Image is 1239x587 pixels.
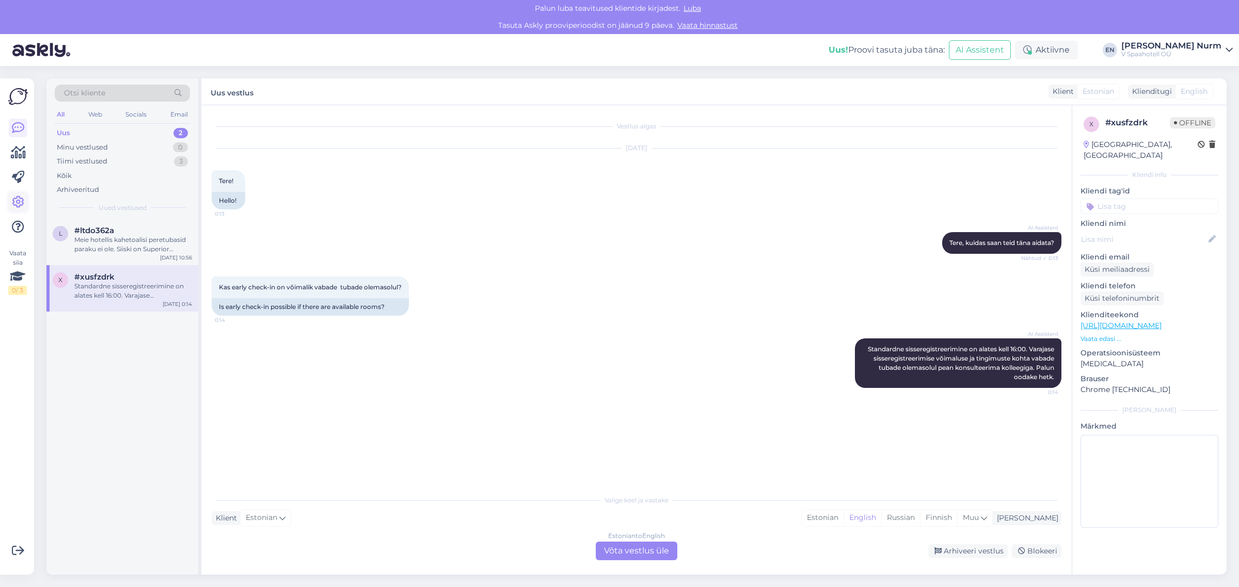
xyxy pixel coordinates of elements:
div: [DATE] 0:14 [163,300,192,308]
div: Klienditugi [1128,86,1172,97]
div: [DATE] 10:56 [160,254,192,262]
div: Klient [1049,86,1074,97]
span: Nähtud ✓ 0:13 [1020,254,1058,262]
span: Muu [963,513,979,522]
span: 0:14 [1020,388,1058,396]
div: Arhiveeritud [57,185,99,195]
div: [PERSON_NAME] Nurm [1121,42,1221,50]
label: Uus vestlus [211,85,253,99]
div: 3 [174,156,188,167]
p: Klienditeekond [1081,309,1218,320]
div: Küsi telefoninumbrit [1081,291,1164,305]
div: Socials [123,108,149,121]
div: Finnish [920,510,957,526]
span: AI Assistent [1020,330,1058,338]
div: # xusfzdrk [1105,117,1170,129]
span: Tere, kuidas saan teid täna aidata? [949,239,1054,247]
div: V Spaahotell OÜ [1121,50,1221,58]
span: AI Assistent [1020,224,1058,232]
span: Uued vestlused [99,203,147,213]
span: 0:13 [215,210,253,218]
span: l [59,230,62,237]
div: 0 / 3 [8,286,27,295]
div: 2 [173,128,188,138]
button: AI Assistent [949,40,1011,60]
div: Minu vestlused [57,142,108,153]
div: Hello! [212,192,245,209]
span: x [1089,120,1093,128]
span: Standardne sisseregistreerimine on alates kell 16:00. Varajase sisseregistreerimise võimaluse ja ... [868,345,1056,381]
span: Offline [1170,117,1215,128]
span: Otsi kliente [64,88,105,99]
p: Märkmed [1081,421,1218,432]
div: Uus [57,128,70,138]
div: All [55,108,67,121]
div: Web [86,108,104,121]
div: Is early check-in possible if there are available rooms? [212,298,409,316]
p: Kliendi tag'id [1081,186,1218,197]
img: Askly Logo [8,87,28,106]
div: Estonian [802,510,844,526]
span: Estonian [1083,86,1114,97]
span: Estonian [246,512,277,524]
div: Vaata siia [8,249,27,295]
span: x [58,276,62,284]
div: Meie hotellis kahetoalisi peretubasid paraku ei ole. Siiski on Superior toaklassis kaks toapaari,... [74,235,192,254]
div: Võta vestlus üle [596,542,677,560]
span: English [1181,86,1208,97]
span: #xusfzdrk [74,272,115,282]
span: Luba [680,4,704,13]
div: Küsi meiliaadressi [1081,263,1154,276]
div: Email [168,108,190,121]
p: Operatsioonisüsteem [1081,348,1218,358]
span: Tere! [219,177,233,185]
p: Chrome [TECHNICAL_ID] [1081,384,1218,395]
p: Kliendi telefon [1081,281,1218,291]
div: [DATE] [212,143,1061,153]
div: English [844,510,881,526]
span: #ltdo362a [74,226,114,235]
div: 0 [173,142,188,153]
a: Vaata hinnastust [674,21,741,30]
span: 0:14 [215,316,253,324]
div: Blokeeri [1012,544,1061,558]
div: Klient [212,513,237,524]
div: Kliendi info [1081,170,1218,180]
div: Proovi tasuta juba täna: [829,44,945,56]
div: Vestlus algas [212,122,1061,131]
div: Tiimi vestlused [57,156,107,167]
input: Lisa nimi [1081,234,1206,245]
div: Valige keel ja vastake [212,496,1061,505]
div: [GEOGRAPHIC_DATA], [GEOGRAPHIC_DATA] [1084,139,1198,161]
div: Russian [881,510,920,526]
p: [MEDICAL_DATA] [1081,358,1218,369]
p: Kliendi nimi [1081,218,1218,229]
span: Kas early check-in on võimalik vabade tubade olemasolul? [219,283,402,291]
div: [PERSON_NAME] [993,513,1058,524]
p: Kliendi email [1081,252,1218,263]
div: Estonian to English [608,531,665,541]
div: Kõik [57,171,72,181]
p: Vaata edasi ... [1081,334,1218,344]
a: [URL][DOMAIN_NAME] [1081,321,1162,330]
div: Standardne sisseregistreerimine on alates kell 16:00. Varajase sisseregistreerimise võimaluse ja ... [74,282,192,300]
b: Uus! [829,45,848,55]
div: Arhiveeri vestlus [928,544,1008,558]
div: EN [1103,43,1117,57]
div: [PERSON_NAME] [1081,405,1218,415]
a: [PERSON_NAME] NurmV Spaahotell OÜ [1121,42,1233,58]
p: Brauser [1081,373,1218,384]
input: Lisa tag [1081,199,1218,214]
div: Aktiivne [1015,41,1078,59]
